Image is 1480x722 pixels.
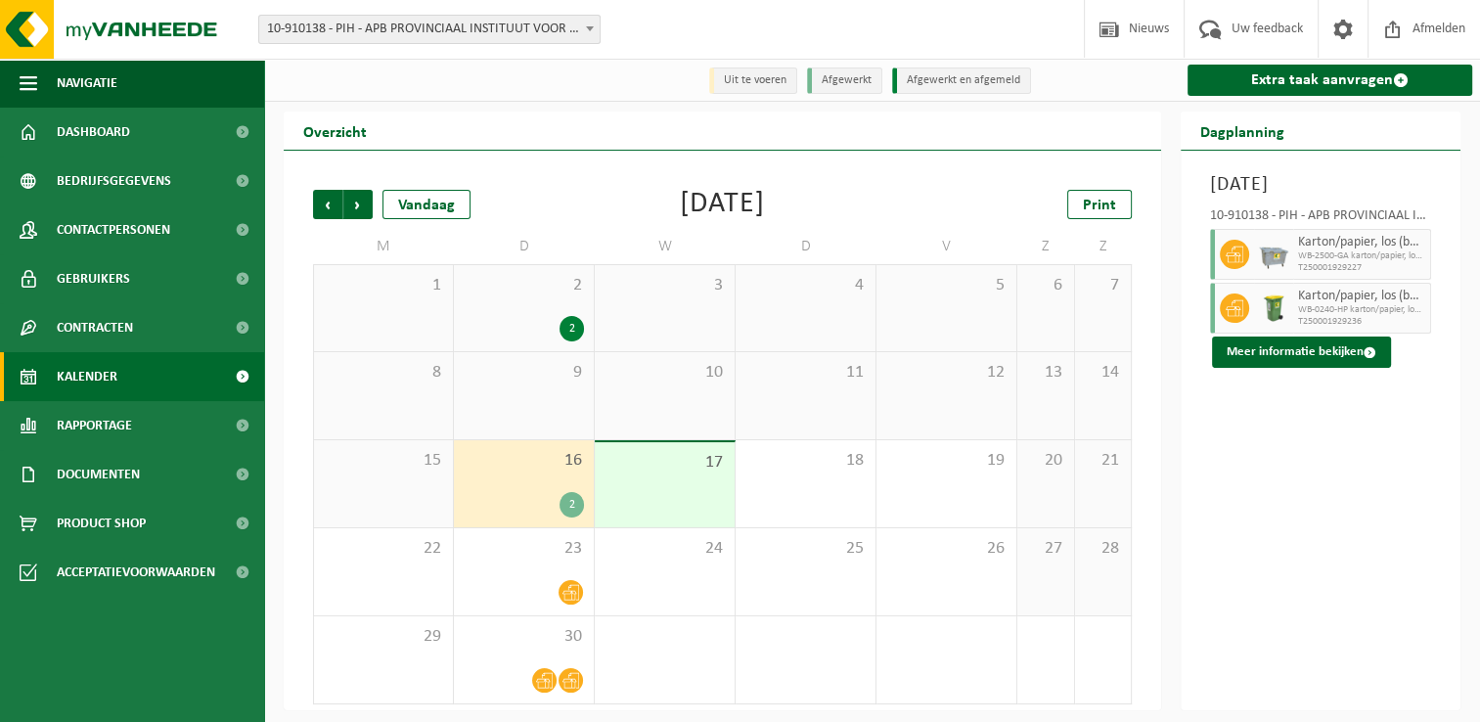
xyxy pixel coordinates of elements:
span: 10 [605,362,725,384]
span: Rapportage [57,401,132,450]
td: Z [1075,229,1133,264]
span: 27 [1027,538,1064,560]
span: Documenten [57,450,140,499]
li: Uit te voeren [709,68,797,94]
a: Extra taak aanvragen [1188,65,1472,96]
span: Acceptatievoorwaarden [57,548,215,597]
span: 5 [886,275,1007,296]
li: Afgewerkt [807,68,882,94]
td: V [876,229,1017,264]
span: WB-2500-GA karton/papier, los (bedrijven) [1298,250,1425,262]
span: 16 [464,450,584,472]
span: 3 [605,275,725,296]
td: D [736,229,876,264]
span: 17 [605,452,725,474]
span: 1 [324,275,443,296]
div: 2 [560,316,584,341]
td: M [313,229,454,264]
span: 15 [324,450,443,472]
img: WB-2500-GAL-GY-01 [1259,240,1288,269]
span: Contracten [57,303,133,352]
span: Print [1083,198,1116,213]
span: Gebruikers [57,254,130,303]
span: 20 [1027,450,1064,472]
span: 19 [886,450,1007,472]
span: Karton/papier, los (bedrijven) [1298,289,1425,304]
span: WB-0240-HP karton/papier, los (bedrijven) [1298,304,1425,316]
span: 8 [324,362,443,384]
span: 30 [464,626,584,648]
span: 22 [324,538,443,560]
a: Print [1067,190,1132,219]
span: 10-910138 - PIH - APB PROVINCIAAL INSTITUUT VOOR HYGIENE - ANTWERPEN [258,15,601,44]
span: 13 [1027,362,1064,384]
span: 11 [745,362,866,384]
h2: Overzicht [284,112,386,150]
div: 10-910138 - PIH - APB PROVINCIAAL INSTITUUT VOOR HYGIENE - [GEOGRAPHIC_DATA] [1210,209,1431,229]
span: 29 [324,626,443,648]
span: 9 [464,362,584,384]
span: 6 [1027,275,1064,296]
span: 7 [1085,275,1122,296]
span: 24 [605,538,725,560]
span: 23 [464,538,584,560]
span: Vorige [313,190,342,219]
div: Vandaag [382,190,471,219]
span: Kalender [57,352,117,401]
span: Product Shop [57,499,146,548]
button: Meer informatie bekijken [1212,337,1391,368]
div: [DATE] [680,190,765,219]
span: 25 [745,538,866,560]
span: T250001929227 [1298,262,1425,274]
span: 26 [886,538,1007,560]
span: 2 [464,275,584,296]
td: D [454,229,595,264]
div: 2 [560,492,584,518]
span: T250001929236 [1298,316,1425,328]
img: WB-0240-HPE-GN-50 [1259,293,1288,323]
td: Z [1017,229,1075,264]
span: 12 [886,362,1007,384]
h3: [DATE] [1210,170,1431,200]
span: 14 [1085,362,1122,384]
span: Volgende [343,190,373,219]
span: Contactpersonen [57,205,170,254]
span: Dashboard [57,108,130,157]
span: 4 [745,275,866,296]
span: 28 [1085,538,1122,560]
span: 21 [1085,450,1122,472]
td: W [595,229,736,264]
span: 10-910138 - PIH - APB PROVINCIAAL INSTITUUT VOOR HYGIENE - ANTWERPEN [259,16,600,43]
li: Afgewerkt en afgemeld [892,68,1031,94]
span: Bedrijfsgegevens [57,157,171,205]
h2: Dagplanning [1181,112,1304,150]
span: 18 [745,450,866,472]
span: Karton/papier, los (bedrijven) [1298,235,1425,250]
span: Navigatie [57,59,117,108]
